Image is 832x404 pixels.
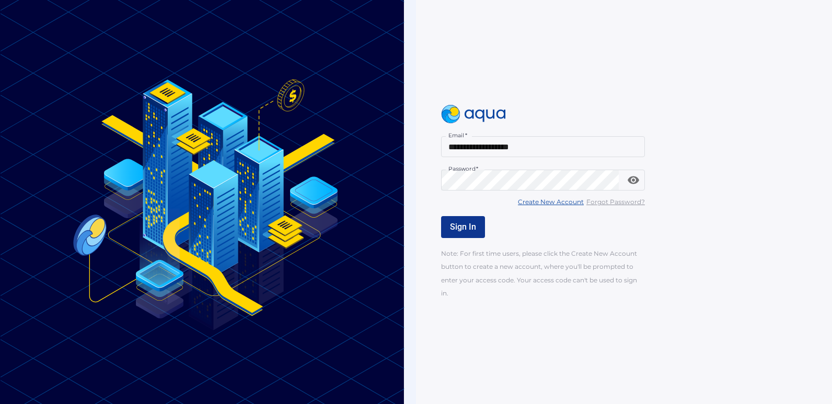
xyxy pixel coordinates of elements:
u: Forgot Password? [586,198,645,206]
button: toggle password visibility [623,170,644,191]
button: Sign In [441,216,485,238]
img: logo [441,105,506,124]
span: Note: For first time users, please click the Create New Account button to create a new account, w... [441,249,637,296]
label: Password [448,165,478,173]
u: Create New Account [518,198,584,206]
label: Email [448,132,467,139]
span: Sign In [450,222,476,232]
